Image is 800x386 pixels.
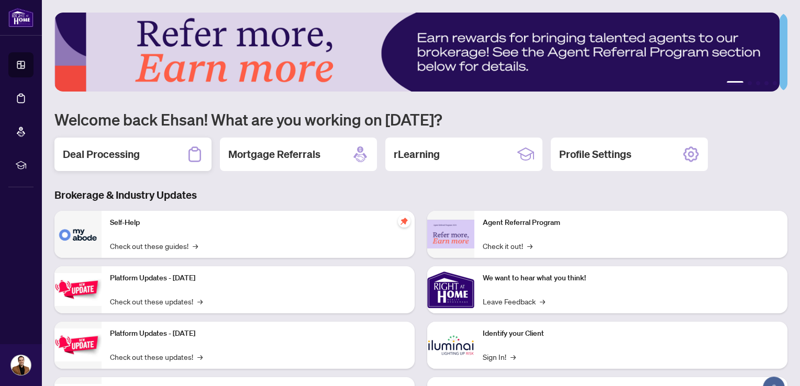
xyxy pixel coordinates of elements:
[773,81,777,85] button: 5
[228,147,320,162] h2: Mortgage Referrals
[510,351,516,362] span: →
[54,273,102,306] img: Platform Updates - July 21, 2025
[54,211,102,258] img: Self-Help
[758,349,790,381] button: Open asap
[398,215,410,228] span: pushpin
[54,13,780,92] img: Slide 0
[110,217,406,229] p: Self-Help
[427,220,474,248] img: Agent Referral Program
[764,81,769,85] button: 4
[427,266,474,313] img: We want to hear what you think!
[54,188,787,202] h3: Brokerage & Industry Updates
[110,328,406,339] p: Platform Updates - [DATE]
[727,81,743,85] button: 1
[11,355,31,375] img: Profile Icon
[483,296,545,307] a: Leave Feedback→
[110,351,203,362] a: Check out these updates!→
[427,322,474,369] img: Identify your Client
[197,351,203,362] span: →
[483,351,516,362] a: Sign In!→
[483,217,779,229] p: Agent Referral Program
[8,8,34,27] img: logo
[197,296,203,307] span: →
[110,240,198,252] a: Check out these guides!→
[483,240,532,252] a: Check it out!→
[540,296,545,307] span: →
[483,273,779,284] p: We want to hear what you think!
[394,147,440,162] h2: rLearning
[63,147,140,162] h2: Deal Processing
[54,109,787,129] h1: Welcome back Ehsan! What are you working on [DATE]?
[756,81,760,85] button: 3
[559,147,631,162] h2: Profile Settings
[110,273,406,284] p: Platform Updates - [DATE]
[54,328,102,361] img: Platform Updates - July 8, 2025
[193,240,198,252] span: →
[748,81,752,85] button: 2
[483,328,779,339] p: Identify your Client
[110,296,203,307] a: Check out these updates!→
[527,240,532,252] span: →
